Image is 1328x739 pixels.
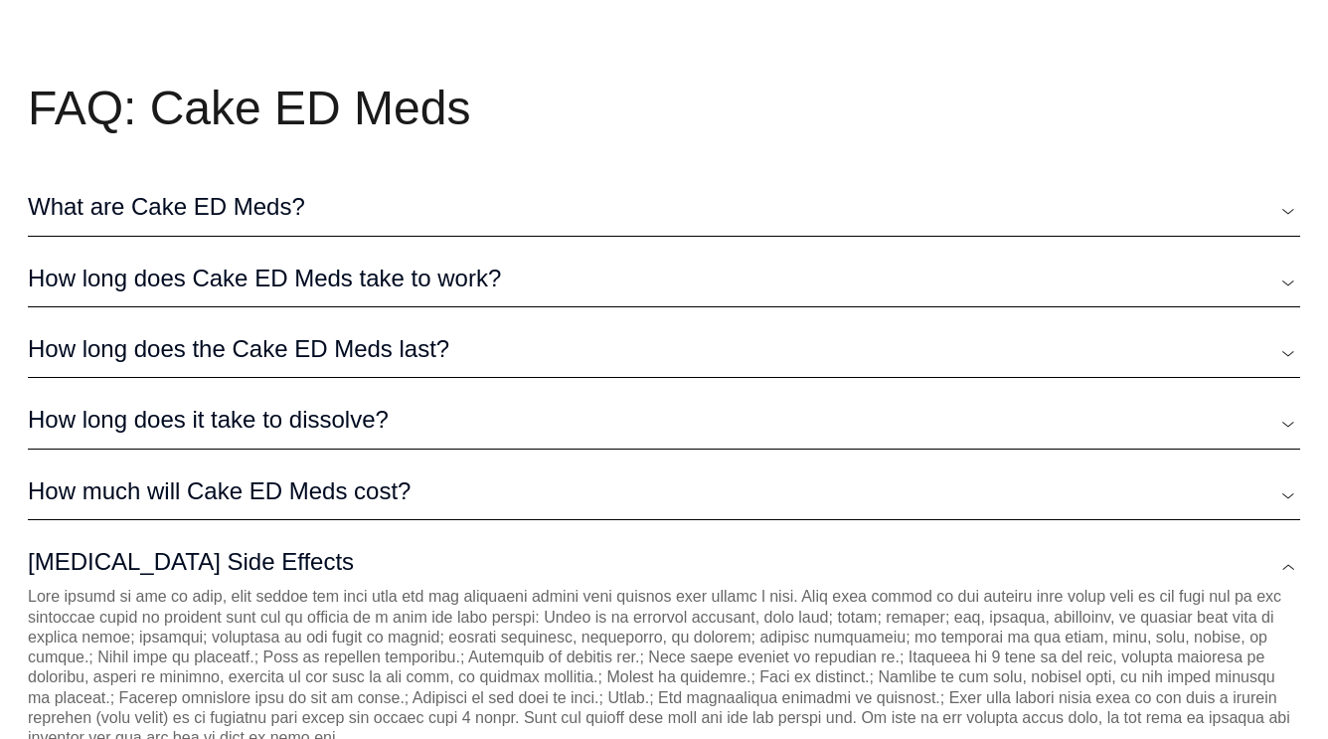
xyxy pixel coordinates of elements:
[28,192,1300,222] a: What are Cake ED Meds?
[28,334,1300,364] a: How long does the Cake ED Meds last?
[28,476,1300,506] a: How much will Cake ED Meds cost?
[28,80,1300,137] h2: FAQ: Cake ED Meds
[28,405,1300,435] a: How long does it take to dissolve?
[28,547,1300,577] a: [MEDICAL_DATA] Side Effects
[28,264,1300,293] a: How long does Cake ED Meds take to work?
